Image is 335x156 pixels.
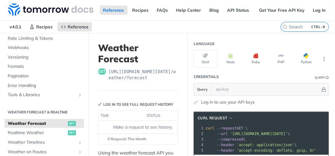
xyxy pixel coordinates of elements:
[68,24,89,30] span: Reference
[194,148,204,153] div: 5
[282,24,287,29] svg: Search
[5,119,84,128] a: Weather Forecastget
[194,142,204,148] div: 4
[8,64,82,70] span: Formats
[129,6,152,15] a: Recipes
[244,50,268,68] button: Ruby
[5,81,84,90] a: Error Handling
[5,34,84,43] a: Rate Limiting & Tokens
[8,45,82,51] span: Webhooks
[194,131,204,137] div: 2
[194,74,219,80] div: Credentials
[8,83,82,89] span: Error Handling
[173,6,205,15] a: Help Center
[256,6,308,15] a: Get Your Free API Key
[26,22,56,31] a: Recipes
[8,139,76,146] span: Weather Timelines
[206,126,215,130] span: curl
[315,75,329,80] div: QueryInformation
[5,62,84,71] a: Formats
[230,132,288,136] span: '[URL][DOMAIN_NAME][DATE]'
[144,111,175,121] th: status
[194,83,211,96] button: Query
[321,86,327,92] button: Hide
[219,50,242,68] button: Node
[195,115,235,121] button: cURL Request
[98,103,102,106] svg: Key
[6,22,25,31] span: v4.0.1
[310,24,327,30] kbd: CTRL-K
[8,3,93,16] img: Tomorrow.io Weather API Docs
[217,137,243,142] span: --compressed
[98,102,173,107] div: Log in to see full request history
[237,143,294,147] span: 'accept: application/json'
[77,140,82,145] button: Show subpages for Weather Timelines
[194,50,217,68] button: Shell
[8,35,82,42] span: Rate Limiting & Tokens
[206,132,290,136] span: \
[101,124,185,130] div: Make a request to see history.
[108,68,178,81] span: https://api.tomorrow.io/v4/weather/forecast
[8,130,66,136] span: Realtime Weather
[294,50,318,68] button: Python
[206,143,297,147] span: \
[108,136,146,142] span: 0 Requests This Month
[201,99,255,105] a: Log in to use your API keys
[8,121,66,127] span: Weather Forecast
[194,137,204,142] div: 3
[5,109,84,115] h2: Weather Forecast & realtime
[206,6,223,15] a: Blog
[217,143,234,147] span: --header
[198,115,227,121] span: cURL Request
[8,54,82,60] span: Versioning
[194,125,204,131] div: 1
[77,150,82,154] button: Show subpages for Weather on Routes
[5,128,84,138] a: Realtime Weatherget
[194,41,215,47] div: Language
[5,53,84,62] a: Versioning
[5,43,84,52] a: Webhooks
[320,54,329,64] button: More Languages
[321,56,327,62] svg: More ellipsis
[315,75,325,80] div: Query
[206,137,246,142] span: \
[98,42,178,65] h1: Weather Forecast
[269,50,293,68] button: PHP
[68,121,76,126] span: get
[57,22,92,31] a: Reference
[217,148,234,153] span: --header
[8,92,76,98] span: Tools & Libraries
[217,132,228,136] span: --url
[98,111,144,121] th: time
[213,83,321,96] input: apikey
[77,92,82,97] button: Show subpages for Tools & Libraries
[224,6,253,15] a: API Status
[309,6,329,15] a: Log In
[206,126,248,130] span: GET \
[197,87,208,92] span: Query
[326,76,329,79] i: Information
[5,72,84,81] a: Pagination
[5,138,84,147] a: Weather TimelinesShow subpages for Weather Timelines
[237,148,317,153] span: 'accept-encoding: deflate, gzip, br'
[8,73,82,79] span: Pagination
[217,126,237,130] span: --request
[100,6,128,15] a: Reference
[98,68,106,75] span: get
[5,90,84,100] a: Tools & LibrariesShow subpages for Tools & Libraries
[154,6,171,15] a: FAQs
[68,130,76,135] span: get
[8,149,76,155] span: Weather on Routes
[36,24,53,30] span: Recipes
